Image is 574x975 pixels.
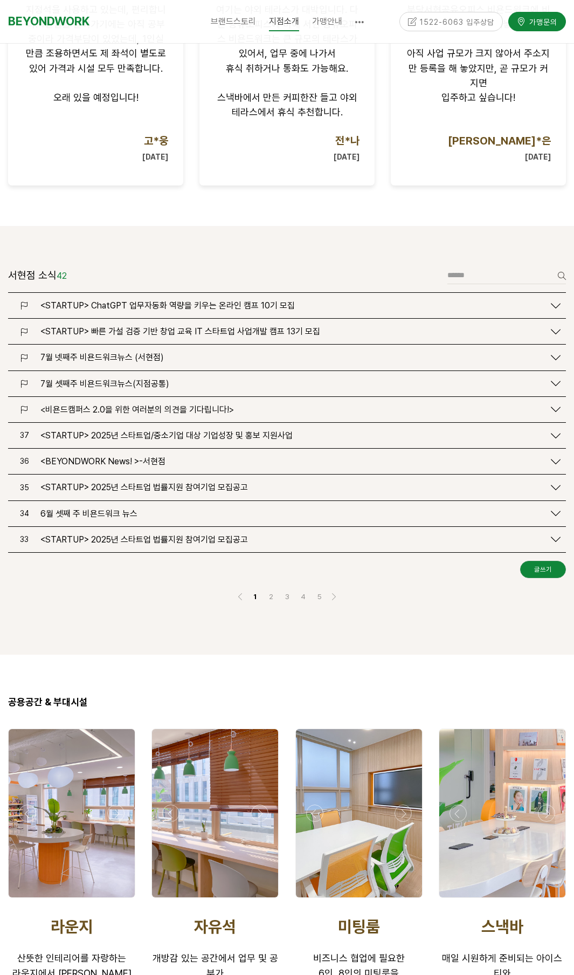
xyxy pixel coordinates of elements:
[40,482,248,492] span: <STARTUP> 2025년 스타트업 법률지원 참여기업 모집공고
[8,11,89,31] a: BEYONDWORK
[265,590,278,603] a: 2
[481,917,523,936] span: 스낵바
[142,153,168,161] span: [DATE]
[26,4,166,74] span: 지정석을 사용하고 있는데, 편리합니다. 1인실을 들어가기에는 아직 공부중이라 가격부담이 있었는데, 1인실 만큼 조용하면서도 제 좌석이 별도로 있어 가격과 시설 모두 만족합니다.
[334,153,359,161] span: [DATE]
[520,561,566,578] a: 글쓰기
[53,92,139,103] span: 오래 있을 예정입니다!
[8,696,88,708] span: 공용공간 & 부대시설
[217,63,357,118] span: 휴식 취하거나 통화도 가능해요. 스낵바에서 만든 커피한잔 들고 야외 테라스에서 휴식 추천합니다.
[211,16,256,26] span: 브랜드스토리
[306,8,349,35] a: 가맹안내
[508,12,566,31] a: 가맹문의
[262,8,306,35] a: 지점소개
[40,352,164,362] span: 7월 넷째주 비욘드워크뉴스 (서현점)
[269,12,299,31] span: 지점소개
[57,271,67,281] em: 42
[20,509,29,518] span: 34
[407,47,550,88] span: 아직 사업 규모가 크지 않아서 주소지만 등록을 해 놓았지만, 곧 규모가 커지면
[40,300,295,311] span: <STARTUP> ChatGPT 업무자동화 역량을 키우는 온라인 캠프 10기 모집
[313,590,326,603] a: 5
[248,590,261,603] a: 1
[204,8,262,35] a: 브랜드스토리
[8,266,67,285] header: 서현점 소식
[281,590,294,603] a: 3
[40,378,169,388] span: 7월 셋째주 비욘드워크뉴스(지점공통)
[40,326,320,337] span: <STARTUP> 빠른 가설 검증 기반 창업 교육 IT 스타트업 사업개발 캠프 13기 모집
[338,917,380,936] span: 미팅룸
[20,431,29,440] span: 37
[312,16,342,26] span: 가맹안내
[194,917,236,936] span: 자유석
[40,456,165,466] span: <BEYONDWORK News! >-서현점
[40,534,248,545] span: <STARTUP> 2025년 스타트업 법률지원 참여기업 모집공고
[20,457,29,465] span: 36
[40,404,234,415] span: <비욘드캠퍼스 2.0을 위한 여러분의 의견을 기다립니다!>
[40,430,293,441] span: <STARTUP> 2025년 스타트업/중소기업 대상 기업성장 및 홍보 지원사업
[51,917,93,936] span: 라운지
[20,535,29,544] span: 33
[216,4,358,59] span: 여기는 야외 테라스가 대박입니다. 다른 공유오피스에 비해 서현 공유오피스 비욘드워크는 큰 규모의 테라스가 있어서, 업무 중에 나가서
[525,153,551,161] span: [DATE]
[40,508,137,518] span: 6월 셋째 주 비욘드워크 뉴스
[441,92,515,103] span: 입주하고 싶습니다!
[297,590,310,603] a: 4
[526,16,557,27] span: 가맹문의
[448,134,551,147] span: [PERSON_NAME]*은
[20,483,29,491] span: 35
